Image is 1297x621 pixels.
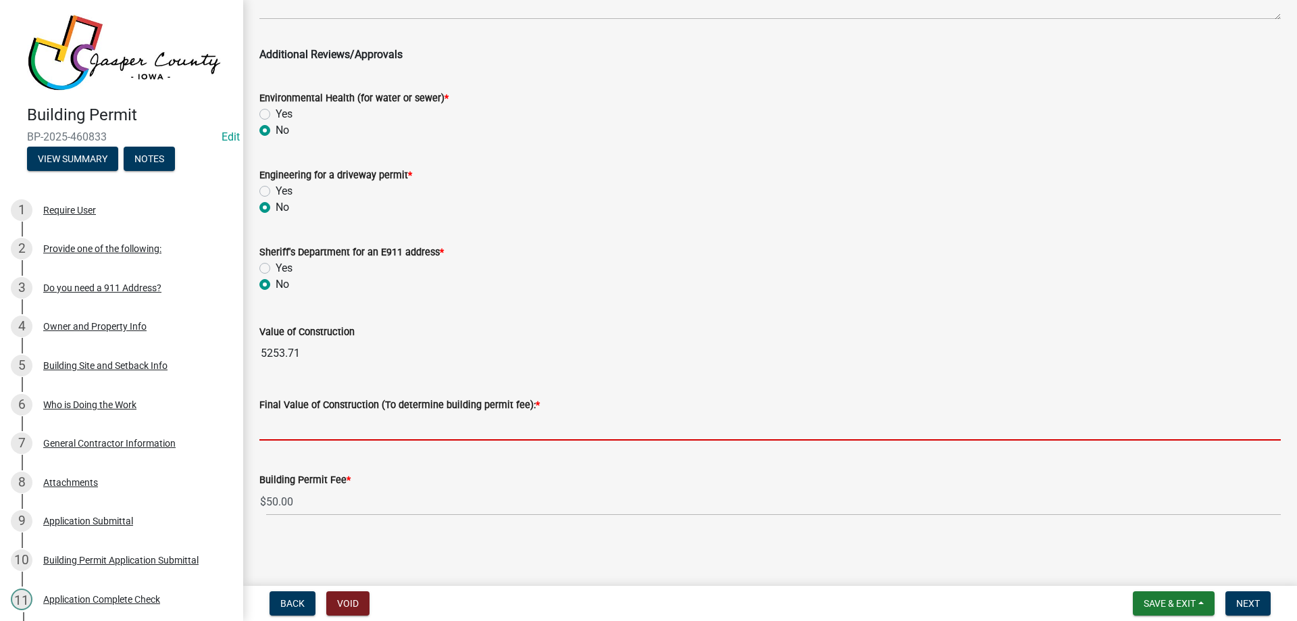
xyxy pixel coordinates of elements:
[43,361,168,370] div: Building Site and Setback Info
[270,591,315,616] button: Back
[27,130,216,143] span: BP-2025-460833
[276,260,293,276] label: Yes
[326,591,370,616] button: Void
[43,478,98,487] div: Attachments
[43,205,96,215] div: Require User
[11,394,32,416] div: 6
[222,130,240,143] wm-modal-confirm: Edit Application Number
[259,48,403,61] span: Additional Reviews/Approvals
[27,147,118,171] button: View Summary
[43,322,147,331] div: Owner and Property Info
[259,488,267,516] span: $
[276,199,289,216] label: No
[1144,598,1196,609] span: Save & Exit
[124,154,175,165] wm-modal-confirm: Notes
[259,94,449,103] label: Environmental Health (for water or sewer)
[1236,598,1260,609] span: Next
[43,555,199,565] div: Building Permit Application Submittal
[11,238,32,259] div: 2
[276,276,289,293] label: No
[11,316,32,337] div: 4
[43,439,176,448] div: General Contractor Information
[43,516,133,526] div: Application Submittal
[276,183,293,199] label: Yes
[11,472,32,493] div: 8
[43,283,161,293] div: Do you need a 911 Address?
[276,122,289,139] label: No
[43,244,161,253] div: Provide one of the following:
[259,171,412,180] label: Engineering for a driveway permit
[222,130,240,143] a: Edit
[259,328,355,337] label: Value of Construction
[1133,591,1215,616] button: Save & Exit
[1225,591,1271,616] button: Next
[11,510,32,532] div: 9
[27,105,232,125] h4: Building Permit
[124,147,175,171] button: Notes
[11,277,32,299] div: 3
[11,589,32,610] div: 11
[43,400,136,409] div: Who is Doing the Work
[259,248,444,257] label: Sheriff's Department for an E911 address
[11,199,32,221] div: 1
[27,14,222,91] img: Jasper County, Iowa
[259,401,540,410] label: Final Value of Construction (To determine building permit fee):
[276,106,293,122] label: Yes
[43,595,160,604] div: Application Complete Check
[11,432,32,454] div: 7
[27,154,118,165] wm-modal-confirm: Summary
[11,549,32,571] div: 10
[259,476,351,485] label: Building Permit Fee
[280,598,305,609] span: Back
[11,355,32,376] div: 5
